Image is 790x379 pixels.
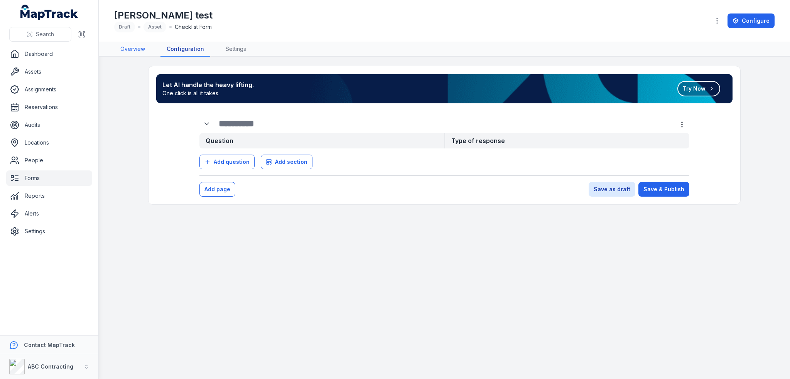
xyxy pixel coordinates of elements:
[261,155,312,169] button: Add section
[114,9,213,22] h1: [PERSON_NAME] test
[675,117,689,132] button: more-detail
[28,363,73,370] strong: ABC Contracting
[6,82,92,97] a: Assignments
[114,22,135,32] div: Draft
[199,155,255,169] button: Add question
[162,80,254,89] strong: Let AI handle the heavy lifting.
[114,42,151,57] a: Overview
[24,342,75,348] strong: Contact MapTrack
[20,5,78,20] a: MapTrack
[275,158,307,166] span: Add section
[36,30,54,38] span: Search
[6,46,92,62] a: Dashboard
[6,64,92,79] a: Assets
[6,206,92,221] a: Alerts
[199,182,235,197] button: Add page
[162,89,254,97] span: One click is all it takes.
[6,135,92,150] a: Locations
[219,42,252,57] a: Settings
[728,13,775,28] a: Configure
[6,117,92,133] a: Audits
[444,133,689,148] strong: Type of response
[199,133,444,148] strong: Question
[214,158,250,166] span: Add question
[175,23,212,31] span: Checklist Form
[199,116,214,131] button: Expand
[6,188,92,204] a: Reports
[589,182,635,197] button: Save as draft
[6,224,92,239] a: Settings
[199,116,216,131] div: :rad:-form-item-label
[638,182,689,197] button: Save & Publish
[677,81,720,96] button: Try Now
[6,99,92,115] a: Reservations
[160,42,210,57] a: Configuration
[6,153,92,168] a: People
[9,27,71,42] button: Search
[6,170,92,186] a: Forms
[143,22,166,32] div: Asset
